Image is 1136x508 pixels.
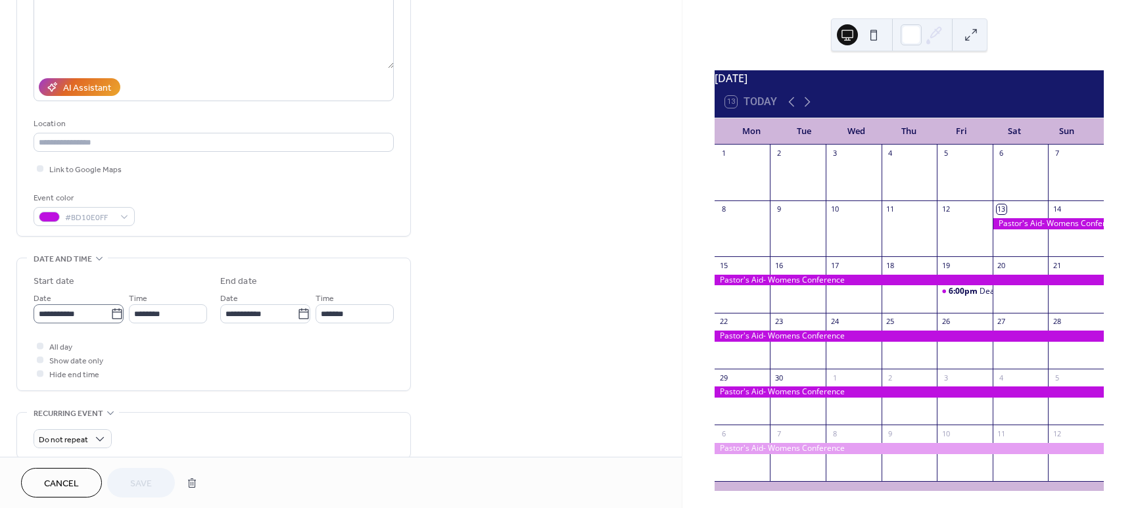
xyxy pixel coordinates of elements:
div: 9 [886,428,895,438]
button: Cancel [21,468,102,497]
span: Hide end time [49,368,99,382]
div: Tue [778,118,830,145]
div: End date [220,275,257,289]
div: 10 [941,428,951,438]
div: 3 [941,373,951,382]
span: Time [316,292,334,306]
div: 1 [719,149,728,158]
div: 6 [997,149,1006,158]
div: Location [34,117,391,131]
span: Link to Google Maps [49,163,122,177]
div: [DATE] [715,70,1104,86]
div: Fri [935,118,988,145]
div: Pastor's Aid- Womens Conference [715,443,1104,454]
div: 9 [774,204,784,214]
div: Sat [988,118,1041,145]
div: 30 [774,373,784,382]
div: 20 [997,260,1006,270]
div: 7 [1052,149,1062,158]
div: Start date [34,275,74,289]
span: Time [129,292,147,306]
div: 22 [719,317,728,327]
span: Do not repeat [39,432,88,448]
span: Date [34,292,51,306]
div: 3 [830,149,840,158]
div: 25 [886,317,895,327]
div: Event color [34,191,132,205]
div: 5 [1052,373,1062,382]
div: 11 [997,428,1006,438]
div: 29 [719,373,728,382]
span: Show date only [49,354,103,368]
div: 24 [830,317,840,327]
div: Thu [883,118,935,145]
div: 2 [886,373,895,382]
div: 23 [774,317,784,327]
span: Cancel [44,477,79,491]
div: 8 [830,428,840,438]
div: 4 [886,149,895,158]
div: 2 [774,149,784,158]
div: Pastor's Aid- Womens Conference [715,275,1104,286]
div: 11 [886,204,895,214]
span: Recurring event [34,407,103,421]
button: AI Assistant [39,78,120,96]
div: Deaconess- Girls Night [980,286,1064,297]
div: 10 [830,204,840,214]
div: 27 [997,317,1006,327]
div: 21 [1052,260,1062,270]
div: 6 [719,428,728,438]
span: Date and time [34,252,92,266]
div: 7 [774,428,784,438]
div: 12 [941,204,951,214]
div: Pastor's Aid- Womens Conference [715,331,1104,342]
div: 1 [830,373,840,382]
div: 8 [719,204,728,214]
div: 5 [941,149,951,158]
div: Pastor's Aid- Womens Conference [715,386,1104,398]
div: Sun [1041,118,1093,145]
div: 15 [719,260,728,270]
span: All day [49,340,72,354]
span: Date [220,292,238,306]
div: 17 [830,260,840,270]
div: 4 [997,373,1006,382]
div: 28 [1052,317,1062,327]
div: 12 [1052,428,1062,438]
div: Deaconess- Girls Night [937,286,993,297]
div: Mon [725,118,778,145]
div: 13 [997,204,1006,214]
div: Pastor's Aid- Womens Conference [993,218,1104,229]
div: 16 [774,260,784,270]
div: 19 [941,260,951,270]
span: #BD10E0FF [65,211,114,225]
div: Wed [830,118,883,145]
div: 26 [941,317,951,327]
span: 6:00pm [949,286,980,297]
div: 18 [886,260,895,270]
div: AI Assistant [63,81,111,95]
div: 14 [1052,204,1062,214]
